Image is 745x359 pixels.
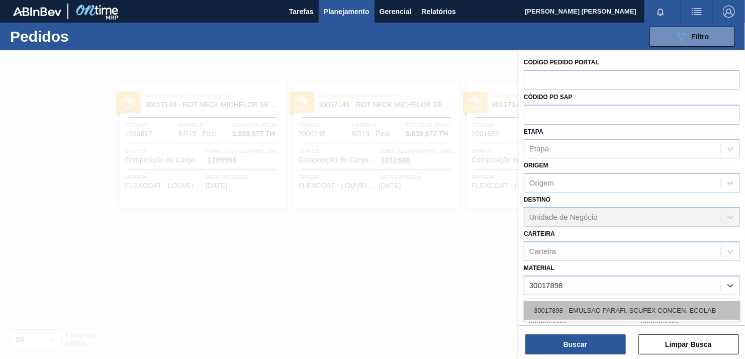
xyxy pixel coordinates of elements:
[644,5,677,19] button: Notificações
[324,6,369,18] span: Planejamento
[380,6,412,18] span: Gerencial
[524,94,573,101] label: Códido PO SAP
[524,230,555,237] label: Carteira
[723,6,735,18] img: Logout
[529,179,554,188] div: Origem
[10,31,153,42] h1: Pedidos
[422,6,456,18] span: Relatórios
[529,247,556,255] div: Carteira
[13,7,61,16] img: TNhmsLtSVTkK8tSr43FrP2fwEKptu5GPRR3wAAAABJRU5ErkJggg==
[524,312,628,332] input: dd/mm/yyyy
[524,301,740,320] div: 30017898 - EMULSAO PARAFI. SCUFEX CONCEN. ECOLAB
[524,128,543,135] label: Etapa
[524,162,548,169] label: Origem
[524,264,554,272] label: Material
[691,6,703,18] img: userActions
[524,196,550,203] label: Destino
[636,312,740,332] input: dd/mm/yyyy
[524,59,599,66] label: Código Pedido Portal
[529,145,549,153] div: Etapa
[649,27,735,47] button: Filtro
[692,33,709,41] span: Filtro
[289,6,314,18] span: Tarefas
